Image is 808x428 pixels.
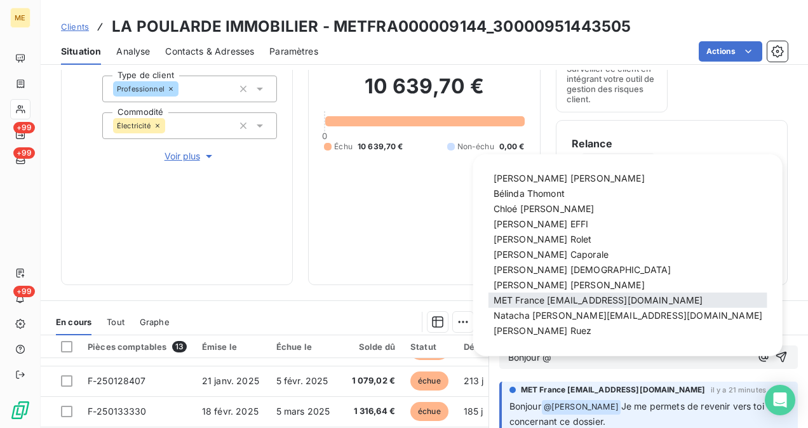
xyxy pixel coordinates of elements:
img: Logo LeanPay [10,400,30,420]
span: Je me permets de revenir vers toi concernant ce dossier. [509,401,767,427]
span: Paramètres [269,45,318,58]
input: Ajouter une valeur [178,83,189,95]
span: [PERSON_NAME] [DEMOGRAPHIC_DATA] [494,264,671,275]
div: Émise le [202,342,261,352]
div: Échue le [276,342,335,352]
span: En cours [56,317,91,327]
span: Tout [107,317,125,327]
span: 0,00 € [499,141,525,152]
span: 0 [322,131,327,141]
span: Bonjour @ [508,352,551,363]
span: Échu [334,141,353,152]
span: 18 févr. 2025 [202,406,259,417]
div: Pièces comptables [88,341,187,352]
span: Bonjour [509,401,541,411]
span: Analyse [116,45,150,58]
span: @ [PERSON_NAME] [542,400,621,415]
span: [PERSON_NAME] Rolet [494,234,592,244]
span: échue [410,402,448,421]
div: Open Intercom Messenger [765,385,795,415]
div: ME [10,8,30,28]
span: 213 j [464,375,484,386]
span: Surveiller ce client en intégrant votre outil de gestion des risques client. [567,64,657,104]
span: +99 [13,147,35,159]
span: F-250128407 [88,375,146,386]
span: Professionnel [117,85,165,93]
span: 10 639,70 € [358,141,403,152]
span: 13 [172,341,187,352]
span: Non-échu [457,141,494,152]
span: +99 [13,122,35,133]
span: il y a 21 minutes [711,386,767,394]
span: MET France [EMAIL_ADDRESS][DOMAIN_NAME] [494,295,703,305]
span: [PERSON_NAME] EFFI [494,218,589,229]
span: [PERSON_NAME] [PERSON_NAME] [494,279,645,290]
span: 185 j [464,406,483,417]
input: Ajouter une valeur [165,120,175,131]
button: Voir plus [102,149,277,163]
a: +99 [10,150,30,170]
span: 5 mars 2025 [276,406,330,417]
span: [PERSON_NAME] [PERSON_NAME] [494,173,645,184]
span: Graphe [140,317,170,327]
button: Actions [699,41,762,62]
a: Clients [61,20,89,33]
span: F-250133330 [88,406,147,417]
a: +99 [10,124,30,145]
span: +99 [13,286,35,297]
span: 1 079,02 € [351,375,396,387]
span: Chloé [PERSON_NAME] [494,203,595,214]
div: Statut [410,342,448,352]
span: échue [410,371,448,391]
span: Situation [61,45,101,58]
div: Solde dû [351,342,396,352]
span: Électricité [117,122,151,130]
h3: LA POULARDE IMMOBILIER - METFRA000009144_30000951443505 [112,15,631,38]
span: Clients [61,22,89,32]
span: Voir plus [165,150,215,163]
span: [PERSON_NAME] Ruez [494,325,592,336]
div: Délai [464,342,498,352]
span: Bélinda Thomont [494,188,565,199]
span: MET France [EMAIL_ADDRESS][DOMAIN_NAME] [521,384,706,396]
span: 1 316,64 € [351,405,396,418]
span: 5 févr. 2025 [276,375,328,386]
span: 21 janv. 2025 [202,375,259,386]
h6: Relance [572,136,772,151]
span: Natacha [PERSON_NAME][EMAIL_ADDRESS][DOMAIN_NAME] [494,310,762,321]
span: [PERSON_NAME] Caporale [494,249,609,260]
h2: 10 639,70 € [324,74,524,112]
span: Contacts & Adresses [165,45,254,58]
